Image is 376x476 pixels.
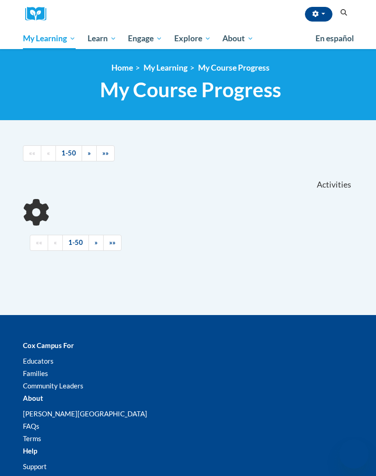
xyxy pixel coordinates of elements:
[315,33,354,43] span: En español
[47,149,50,157] span: «
[103,235,122,251] a: End
[96,145,115,161] a: End
[23,145,41,161] a: Begining
[94,238,98,246] span: »
[122,28,168,49] a: Engage
[109,238,116,246] span: »»
[174,33,211,44] span: Explore
[198,63,270,72] a: My Course Progress
[62,235,89,251] a: 1-50
[25,7,53,21] a: Cox Campus
[23,357,54,365] a: Educators
[317,180,351,190] span: Activities
[82,28,122,49] a: Learn
[88,235,104,251] a: Next
[128,33,162,44] span: Engage
[23,462,47,470] a: Support
[16,28,360,49] div: Main menu
[30,235,48,251] a: Begining
[17,28,82,49] a: My Learning
[168,28,217,49] a: Explore
[23,382,83,390] a: Community Leaders
[82,145,97,161] a: Next
[23,33,76,44] span: My Learning
[25,7,53,21] img: Logo brand
[310,29,360,48] a: En español
[339,439,369,469] iframe: Button to launch messaging window
[48,235,63,251] a: Previous
[337,7,351,18] button: Search
[23,394,43,402] b: About
[100,77,281,102] span: My Course Progress
[217,28,260,49] a: About
[23,341,74,349] b: Cox Campus For
[111,63,133,72] a: Home
[29,149,35,157] span: ««
[222,33,254,44] span: About
[54,238,57,246] span: «
[305,7,332,22] button: Account Settings
[23,434,41,443] a: Terms
[23,422,39,430] a: FAQs
[102,149,109,157] span: »»
[41,145,56,161] a: Previous
[88,149,91,157] span: »
[23,369,48,377] a: Families
[36,238,42,246] span: ««
[23,447,37,455] b: Help
[55,145,82,161] a: 1-50
[88,33,116,44] span: Learn
[23,410,147,418] a: [PERSON_NAME][GEOGRAPHIC_DATA]
[144,63,188,72] a: My Learning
